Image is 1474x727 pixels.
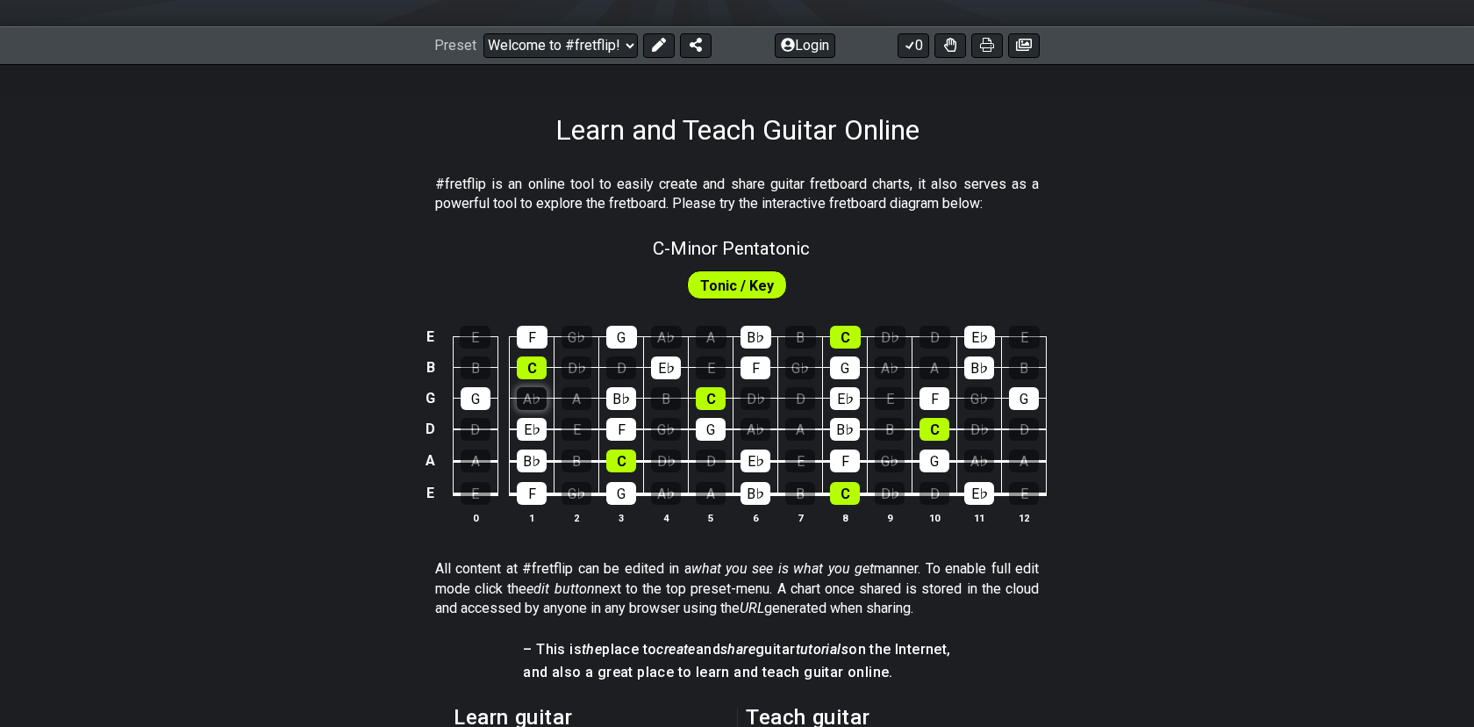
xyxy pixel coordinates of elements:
div: B♭ [517,450,547,472]
div: A♭ [517,387,547,410]
div: G [606,326,637,349]
td: E [420,321,441,352]
div: C [696,387,726,410]
button: Create image [1008,33,1040,58]
div: D [696,450,726,472]
div: C [830,482,860,505]
div: D♭ [964,418,994,441]
div: B [1009,356,1039,379]
button: Edit Preset [643,33,675,58]
div: G♭ [964,387,994,410]
div: E [1009,482,1039,505]
div: A [1009,450,1039,472]
div: E [562,418,591,441]
div: E [460,326,490,349]
div: E [1009,326,1040,349]
h2: Learn guitar [454,708,728,727]
div: D♭ [875,482,905,505]
div: B♭ [741,482,770,505]
th: 3 [599,508,644,527]
p: All content at #fretflip can be edited in a manner. To enable full edit mode click the next to th... [435,559,1039,618]
div: A [785,418,815,441]
em: edit button [526,580,594,597]
div: B [785,482,815,505]
select: Preset [483,33,638,58]
span: Preset [434,37,476,54]
div: F [919,387,949,410]
td: D [420,414,441,445]
div: G♭ [562,482,591,505]
th: 11 [957,508,1002,527]
div: A [696,482,726,505]
div: E♭ [964,326,995,349]
span: First enable full edit mode to edit [700,273,774,299]
div: A♭ [651,326,682,349]
em: share [720,641,755,658]
div: G [606,482,636,505]
div: B [562,450,591,472]
div: G♭ [875,450,905,472]
th: 8 [823,508,868,527]
p: #fretflip is an online tool to easily create and share guitar fretboard charts, it also serves as... [435,175,1039,214]
button: Login [775,33,835,58]
div: F [606,418,636,441]
th: 9 [868,508,912,527]
div: C [919,418,949,441]
div: G [696,418,726,441]
div: E♭ [651,356,681,379]
div: B [651,387,681,410]
th: 12 [1002,508,1047,527]
em: URL [740,600,764,616]
th: 5 [689,508,733,527]
div: D♭ [651,450,681,472]
div: B [785,326,816,349]
div: B♭ [964,356,994,379]
div: C [606,450,636,472]
div: E [696,356,726,379]
div: E [875,387,905,410]
div: E [785,450,815,472]
td: B [420,352,441,383]
div: A [562,387,591,410]
th: 2 [555,508,599,527]
div: B [875,418,905,441]
div: B [461,356,490,379]
button: Toggle Dexterity for all fretkits [934,33,966,58]
em: create [656,641,695,658]
em: tutorials [796,641,849,658]
button: Share Preset [680,33,712,58]
div: A [696,326,726,349]
div: D♭ [741,387,770,410]
div: F [517,482,547,505]
th: 6 [733,508,778,527]
div: C [517,356,547,379]
button: Print [971,33,1003,58]
span: C - Minor Pentatonic [653,238,810,259]
div: A [919,356,949,379]
button: 0 [898,33,929,58]
div: F [517,326,547,349]
div: E [461,482,490,505]
div: A♭ [964,450,994,472]
th: 4 [644,508,689,527]
div: E♭ [517,418,547,441]
div: D [1009,418,1039,441]
div: D [919,482,949,505]
div: B♭ [741,326,771,349]
em: the [582,641,602,658]
div: G [1009,387,1039,410]
div: F [830,450,860,472]
div: A [461,450,490,472]
div: C [830,326,861,349]
div: E♭ [964,482,994,505]
h4: and also a great place to learn and teach guitar online. [523,663,950,682]
div: E♭ [741,450,770,472]
h1: Learn and Teach Guitar Online [555,113,919,147]
h2: Teach guitar [746,708,1020,727]
div: G♭ [562,326,592,349]
div: D [785,387,815,410]
div: D [461,418,490,441]
th: 0 [453,508,497,527]
div: G [830,356,860,379]
h4: – This is place to and guitar on the Internet, [523,640,950,659]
